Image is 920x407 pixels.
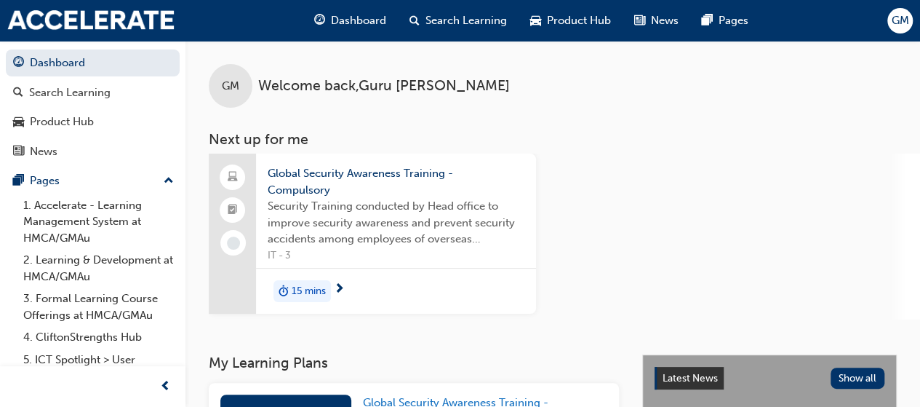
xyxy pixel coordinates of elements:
[29,84,111,101] div: Search Learning
[334,283,345,296] span: next-icon
[13,87,23,100] span: search-icon
[303,6,398,36] a: guage-iconDashboard
[160,378,171,396] span: prev-icon
[209,355,619,371] h3: My Learning Plans
[164,172,174,191] span: up-icon
[663,372,718,384] span: Latest News
[13,57,24,70] span: guage-icon
[185,131,920,148] h3: Next up for me
[228,168,238,187] span: laptop-icon
[279,282,289,301] span: duration-icon
[268,165,524,198] span: Global Security Awareness Training - Compulsory
[222,78,239,95] span: GM
[13,175,24,188] span: pages-icon
[634,12,645,30] span: news-icon
[209,154,536,314] a: Global Security Awareness Training - CompulsorySecurity Training conducted by Head office to impr...
[690,6,760,36] a: pages-iconPages
[6,138,180,165] a: News
[30,143,57,160] div: News
[547,12,611,29] span: Product Hub
[227,237,240,250] span: learningRecordVerb_NONE-icon
[6,108,180,135] a: Product Hub
[831,368,885,389] button: Show all
[258,78,510,95] span: Welcome back , Guru [PERSON_NAME]
[17,349,180,387] a: 5. ICT Spotlight > User Awareness Training
[268,248,524,264] span: IT - 3
[228,201,238,220] span: booktick-icon
[331,12,386,29] span: Dashboard
[7,10,175,31] img: accelerate-hmca
[292,283,326,300] span: 15 mins
[314,12,325,30] span: guage-icon
[719,12,748,29] span: Pages
[6,79,180,106] a: Search Learning
[30,173,60,189] div: Pages
[17,288,180,326] a: 3. Formal Learning Course Offerings at HMCA/GMAu
[17,194,180,250] a: 1. Accelerate - Learning Management System at HMCA/GMAu
[409,12,420,30] span: search-icon
[6,50,180,76] a: Dashboard
[892,12,909,29] span: GM
[17,326,180,349] a: 4. CliftonStrengths Hub
[702,12,713,30] span: pages-icon
[268,198,524,248] span: Security Training conducted by Head office to improve security awareness and prevent security acc...
[6,167,180,194] button: Pages
[398,6,519,36] a: search-iconSearch Learning
[17,249,180,288] a: 2. Learning & Development at HMCA/GMAu
[30,114,94,130] div: Product Hub
[519,6,623,36] a: car-iconProduct Hub
[530,12,541,30] span: car-icon
[655,367,884,390] a: Latest NewsShow all
[425,12,507,29] span: Search Learning
[13,146,24,159] span: news-icon
[887,8,913,33] button: GM
[623,6,690,36] a: news-iconNews
[13,116,24,129] span: car-icon
[651,12,679,29] span: News
[6,47,180,167] button: DashboardSearch LearningProduct HubNews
